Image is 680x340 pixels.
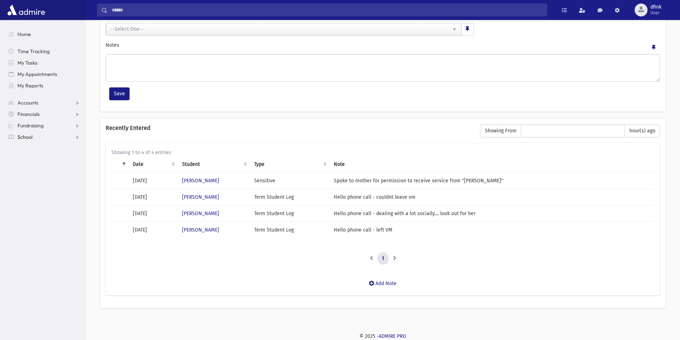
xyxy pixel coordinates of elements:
[3,108,85,120] a: Financials
[3,68,85,80] a: My Appointments
[6,3,47,17] img: AdmirePro
[129,205,178,222] td: [DATE]
[17,48,50,55] span: Time Tracking
[3,57,85,68] a: My Tasks
[106,41,119,51] label: Notes
[17,31,31,37] span: Home
[97,333,669,340] div: © 2025 -
[17,71,57,77] span: My Appointments
[250,156,329,173] th: Type: activate to sort column ascending
[17,122,44,129] span: Fundraising
[329,172,654,189] td: Spoke to mother for permission to receive service from "[PERSON_NAME]"
[17,100,38,106] span: Accounts
[650,10,661,16] span: User
[129,172,178,189] td: [DATE]
[129,222,178,238] td: [DATE]
[329,205,654,222] td: Hello phone call - dealing with a lot socially.... look out for her
[379,333,406,339] a: ADMIRE PRO
[250,172,329,189] td: Sensitive
[250,189,329,205] td: Term Student Log
[182,210,219,217] a: [PERSON_NAME]
[364,277,401,290] button: Add Note
[329,156,654,173] th: Note
[3,120,85,131] a: Fundraising
[109,87,130,100] button: Save
[250,222,329,238] td: Term Student Log
[480,125,521,137] span: Showing From
[625,125,660,137] span: hour(s) ago
[3,80,85,91] a: My Reports
[17,134,32,140] span: School
[178,156,250,173] th: Student: activate to sort column ascending
[106,23,462,36] button: --Select One--
[377,252,389,265] a: 1
[17,60,37,66] span: My Tasks
[650,4,661,10] span: dfink
[3,46,85,57] a: Time Tracking
[111,149,654,156] div: Showing 1 to 4 of 4 entries
[182,194,219,200] a: [PERSON_NAME]
[329,189,654,205] td: Hello phone call - couldnt leave vm
[182,178,219,184] a: [PERSON_NAME]
[129,189,178,205] td: [DATE]
[107,4,547,16] input: Search
[3,97,85,108] a: Accounts
[17,82,43,89] span: My Reports
[182,227,219,233] a: [PERSON_NAME]
[106,125,473,131] h6: Recently Entered
[3,131,85,143] a: School
[129,156,178,173] th: Date: activate to sort column ascending
[17,111,40,117] span: Financials
[250,205,329,222] td: Term Student Log
[3,29,85,40] a: Home
[329,222,654,238] td: Hello phone call - left VM
[111,25,451,33] div: --Select One--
